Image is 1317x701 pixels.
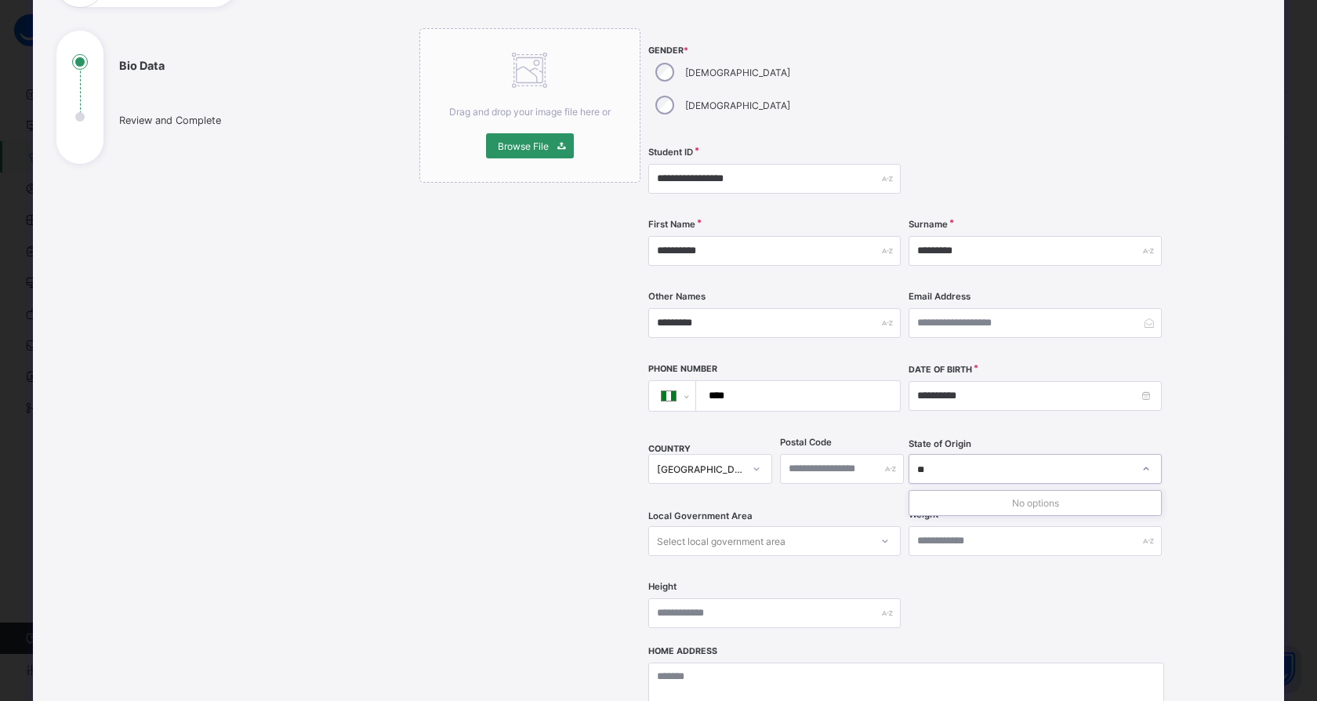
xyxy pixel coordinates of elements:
label: Email Address [909,291,971,302]
label: Date of Birth [909,365,972,375]
div: Select local government area [657,526,785,556]
span: Local Government Area [648,510,753,521]
span: State of Origin [909,438,971,449]
span: Browse File [498,140,549,152]
label: [DEMOGRAPHIC_DATA] [685,67,790,78]
label: Phone Number [648,364,717,374]
span: COUNTRY [648,444,691,454]
span: Gender [648,45,901,56]
label: Other Names [648,291,706,302]
span: Drag and drop your image file here or [449,106,611,118]
div: Drag and drop your image file here orBrowse File [419,28,640,183]
label: First Name [648,219,695,230]
label: Home Address [648,646,717,656]
label: [DEMOGRAPHIC_DATA] [685,100,790,111]
label: Surname [909,219,948,230]
div: No options [909,491,1160,515]
label: Postal Code [780,437,832,448]
label: Height [648,581,677,592]
label: Student ID [648,147,693,158]
div: [GEOGRAPHIC_DATA] [657,463,743,475]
